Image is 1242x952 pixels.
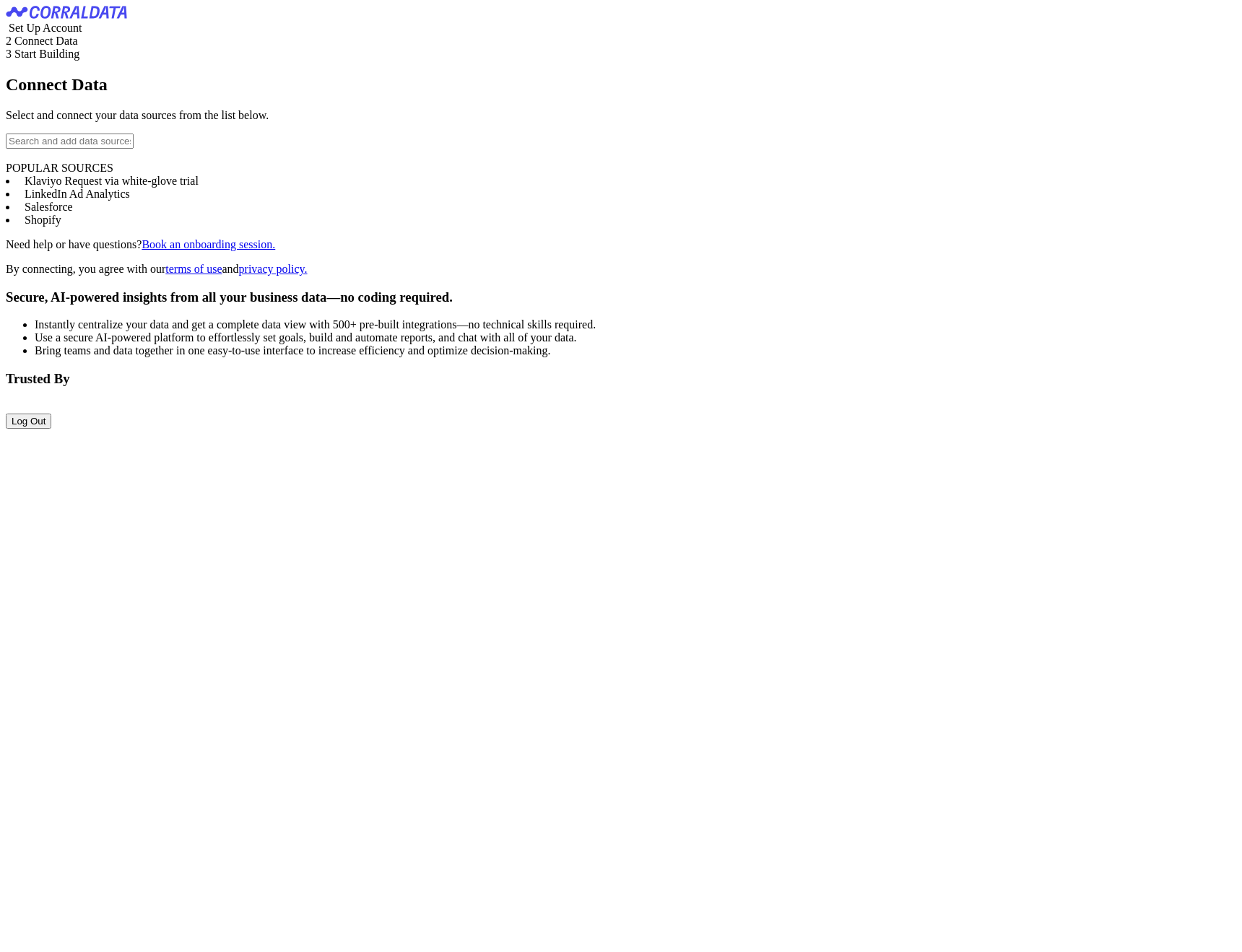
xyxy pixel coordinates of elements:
div: POPULAR SOURCES [6,162,1236,175]
p: By connecting, you agree with our and [6,263,1236,276]
h3: Secure, AI-powered insights from all your business data—no coding required. [6,289,1236,305]
h2: Connect Data [6,75,1236,95]
li: Use a secure AI-powered platform to effortlessly set goals, build and automate reports, and chat ... [35,331,1236,344]
span: 2 [6,35,12,47]
span: Klaviyo [25,175,62,187]
span: LinkedIn Ad Analytics [25,188,130,200]
span: Connect Data [14,35,78,47]
span: 3 [6,48,12,60]
h3: Trusted By [6,371,1236,387]
span: Shopify [25,214,61,226]
span: Salesforce [25,201,73,213]
a: privacy policy. [239,263,308,275]
a: terms of use [165,263,222,275]
p: Need help or have questions? [6,238,1236,251]
span: Start Building [14,48,79,60]
input: Search and add data sources [6,134,134,149]
span: Set Up Account [9,22,82,34]
a: Book an onboarding session. [142,238,275,250]
span: Request via white-glove trial [65,175,199,187]
li: Instantly centralize your data and get a complete data view with 500+ pre-built integrations—no t... [35,318,1236,331]
button: Log Out [6,414,51,429]
p: Select and connect your data sources from the list below. [6,109,1236,122]
li: Bring teams and data together in one easy-to-use interface to increase efficiency and optimize de... [35,344,1236,357]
